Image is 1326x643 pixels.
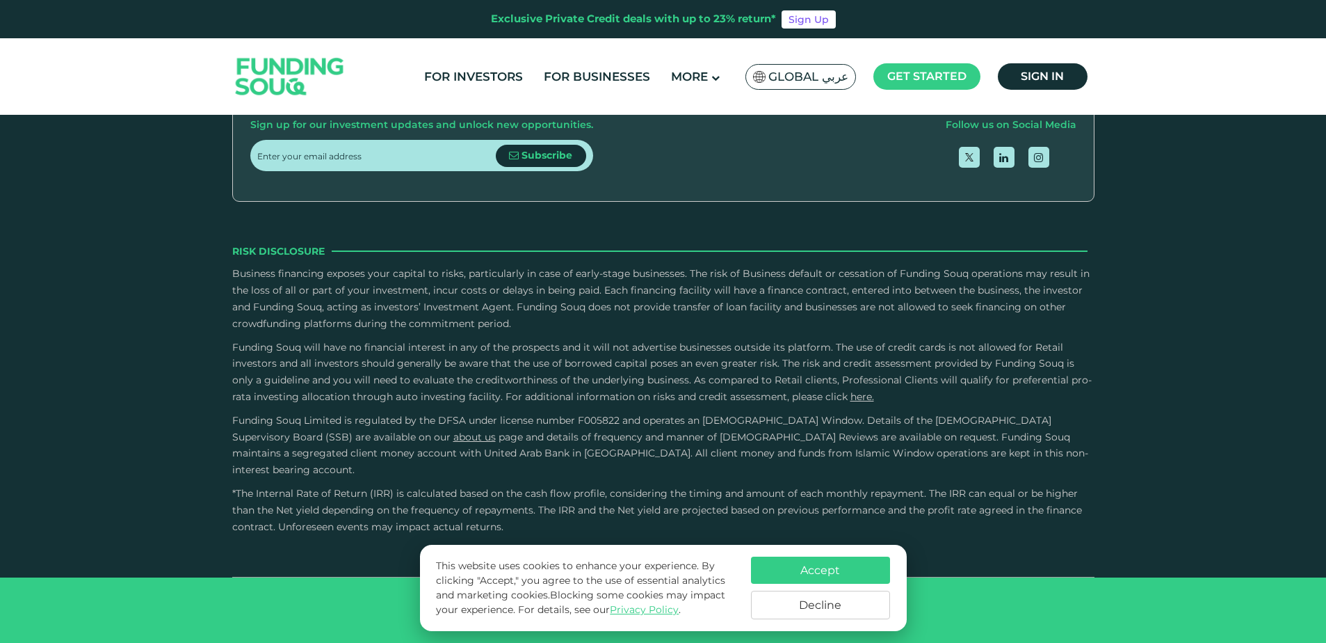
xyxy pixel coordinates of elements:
[232,486,1094,535] p: *The Internal Rate of Return (IRR) is calculated based on the cash flow profile, considering the ...
[232,244,325,259] span: Risk Disclosure
[751,557,890,584] button: Accept
[232,431,1088,477] span: and details of frequency and manner of [DEMOGRAPHIC_DATA] Reviews are available on request. Fundi...
[421,65,526,88] a: For Investors
[965,153,973,161] img: twitter
[521,149,572,161] span: Subscribe
[751,591,890,619] button: Decline
[1028,147,1049,168] a: open Instagram
[671,70,708,84] span: More
[994,147,1014,168] a: open Linkedin
[782,10,836,29] a: Sign Up
[232,341,1092,403] span: Funding Souq will have no financial interest in any of the prospects and it will not advertise bu...
[850,390,874,403] a: here.
[436,559,736,617] p: This website uses cookies to enhance your experience. By clicking "Accept," you agree to the use ...
[610,603,679,616] a: Privacy Policy
[768,69,848,85] span: Global عربي
[499,431,523,443] span: page
[232,414,1051,443] span: Funding Souq Limited is regulated by the DFSA under license number F005822 and operates an [DEMOG...
[491,11,776,27] div: Exclusive Private Credit deals with up to 23% return*
[232,266,1094,332] p: Business financing exposes your capital to risks, particularly in case of early-stage businesses....
[453,431,496,443] a: About Us
[1021,70,1064,83] span: Sign in
[436,589,725,616] span: Blocking some cookies may impact your experience.
[540,65,654,88] a: For Businesses
[257,140,496,171] input: Enter your email address
[946,117,1076,134] div: Follow us on Social Media
[518,603,681,616] span: For details, see our .
[250,117,593,134] div: Sign up for our investment updates and unlock new opportunities.
[753,71,766,83] img: SA Flag
[222,42,358,112] img: Logo
[496,145,586,167] button: Subscribe
[887,70,967,83] span: Get started
[998,63,1088,90] a: Sign in
[959,147,980,168] a: open Twitter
